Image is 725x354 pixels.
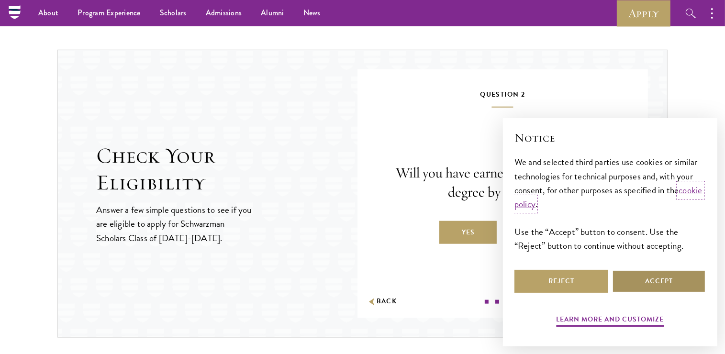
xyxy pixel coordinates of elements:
[367,297,397,307] button: Back
[386,88,619,108] h5: Question 2
[612,270,706,293] button: Accept
[557,313,664,328] button: Learn more and customize
[96,143,357,196] h2: Check Your Eligibility
[386,164,619,202] p: Will you have earned an undergraduate degree by [DATE]?
[439,221,497,244] label: Yes
[514,130,706,146] h2: Notice
[514,183,703,211] a: cookie policy
[514,270,608,293] button: Reject
[96,203,253,244] p: Answer a few simple questions to see if you are eligible to apply for Schwarzman Scholars Class o...
[514,155,706,252] div: We and selected third parties use cookies or similar technologies for technical purposes and, wit...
